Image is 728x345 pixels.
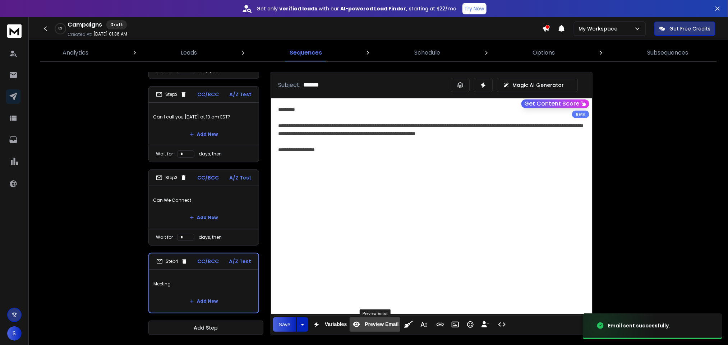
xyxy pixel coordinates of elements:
[156,258,188,265] div: Step 4
[199,234,222,240] p: days, then
[465,5,484,12] p: Try Now
[229,258,251,265] p: A/Z Test
[197,174,219,181] p: CC/BCC
[68,20,102,29] h1: Campaigns
[153,107,254,127] p: Can I call you [DATE] at 10 am EST?
[184,127,224,141] button: Add New
[360,309,391,317] div: Preview Email
[63,48,88,57] p: Analytics
[410,44,444,61] a: Schedule
[148,253,259,313] li: Step4CC/BCCA/Z TestMeetingAdd New
[177,44,202,61] a: Leads
[93,31,127,37] p: [DATE] 01:36 AM
[153,274,254,294] p: Meeting
[497,78,578,92] button: Magic AI Generator
[156,174,187,181] div: Step 3
[181,48,197,57] p: Leads
[229,91,252,98] p: A/Z Test
[479,317,492,332] button: Insert Unsubscribe Link
[433,317,447,332] button: Insert Link (Ctrl+K)
[273,317,296,332] button: Save
[414,48,440,57] p: Schedule
[579,25,620,32] p: My Workspace
[7,326,22,341] button: S
[323,321,349,327] span: Variables
[156,234,173,240] p: Wait for
[156,91,187,98] div: Step 2
[648,48,688,57] p: Subsequences
[290,48,322,57] p: Sequences
[521,99,589,108] button: Get Content Score
[229,174,252,181] p: A/Z Test
[184,294,224,308] button: Add New
[572,111,589,118] div: Beta
[68,32,92,37] p: Created At:
[533,48,555,57] p: Options
[512,81,564,89] p: Magic AI Generator
[528,44,559,61] a: Options
[643,44,693,61] a: Subsequences
[417,317,430,332] button: More Text
[153,190,254,210] p: Can We Cannect
[278,81,300,89] p: Subject:
[608,322,670,329] div: Email sent successfully.
[148,169,259,246] li: Step3CC/BCCA/Z TestCan We CannectAdd NewWait fordays, then
[341,5,408,12] strong: AI-powered Lead Finder,
[197,91,219,98] p: CC/BCC
[280,5,318,12] strong: verified leads
[7,24,22,38] img: logo
[350,317,400,332] button: Preview Email
[148,321,263,335] button: Add Step
[156,151,173,157] p: Wait for
[106,20,127,29] div: Draft
[285,44,326,61] a: Sequences
[462,3,487,14] button: Try Now
[59,27,62,31] p: 0 %
[495,317,509,332] button: Code View
[310,317,349,332] button: Variables
[464,317,477,332] button: Emoticons
[363,321,400,327] span: Preview Email
[198,258,219,265] p: CC/BCC
[257,5,457,12] p: Get only with our starting at $22/mo
[669,25,710,32] p: Get Free Credits
[148,86,259,162] li: Step2CC/BCCA/Z TestCan I call you [DATE] at 10 am EST?Add NewWait fordays, then
[184,210,224,225] button: Add New
[448,317,462,332] button: Insert Image (Ctrl+P)
[199,151,222,157] p: days, then
[654,22,715,36] button: Get Free Credits
[58,44,93,61] a: Analytics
